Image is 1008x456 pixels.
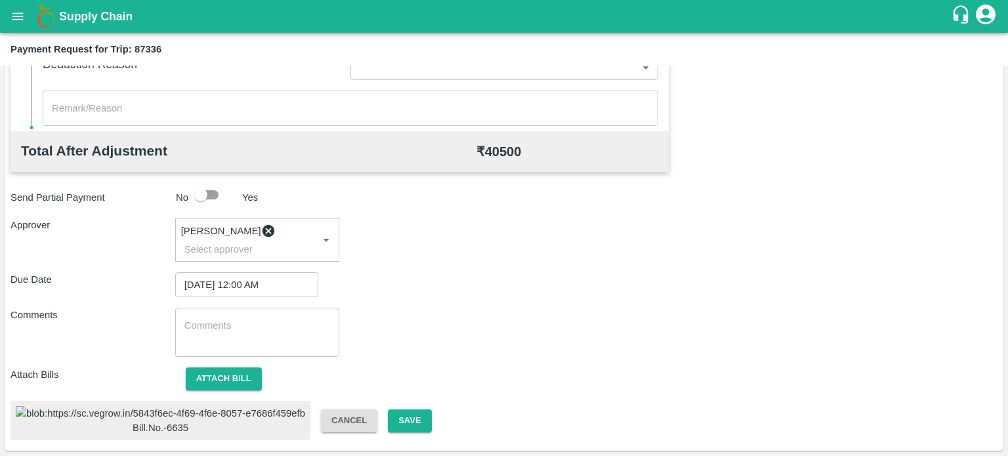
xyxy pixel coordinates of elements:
p: Comments [10,308,175,322]
button: Attach bill [186,367,262,390]
button: open drawer [3,1,33,31]
p: Yes [242,190,258,205]
span: Bill.No.-6635 [133,421,188,435]
p: Due Date [10,272,175,287]
img: logo [33,3,59,30]
a: Supply Chain [59,7,951,26]
img: blob:https://sc.vegrow.in/5843f6ec-4f69-4f6e-8057-e7686f459efb [16,406,305,421]
input: Choose date, selected date is Sep 5, 2025 [175,272,309,297]
div: customer-support [951,5,974,28]
div: [PERSON_NAME] [181,224,276,238]
div: account of current user [974,3,997,30]
b: Supply Chain [59,10,133,23]
b: Payment Request for Trip: 87336 [10,44,161,54]
p: Send Partial Payment [10,190,171,205]
p: No [176,190,188,205]
button: Open [318,231,335,248]
button: Save [388,409,431,432]
input: Select approver [179,240,297,257]
span: [PERSON_NAME] [181,224,261,238]
b: Total After Adjustment [21,143,167,158]
p: Attach Bills [10,367,175,382]
button: Cancel [321,409,377,432]
p: Approver [10,218,175,232]
b: ₹ 40500 [476,144,522,159]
